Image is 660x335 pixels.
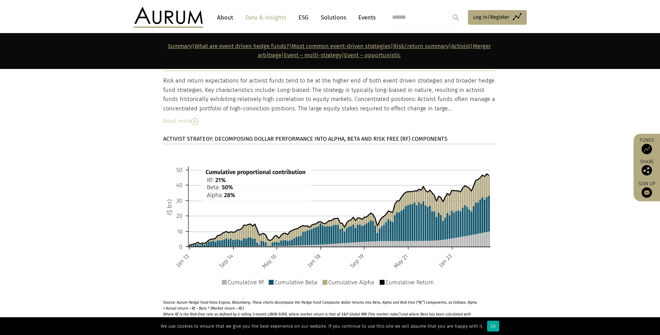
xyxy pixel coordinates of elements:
[194,43,289,49] a: What are event driven hedge funds?
[487,321,499,332] div: Ok
[344,52,401,59] a: Event – opportunistic
[355,11,376,24] a: Events
[134,7,203,28] img: Aurum
[163,117,495,126] div: Read more
[451,43,470,49] a: Activist
[642,165,652,176] img: Share this post
[473,13,509,21] span: Log in/Register
[191,118,198,125] img: Read More
[317,11,350,24] a: Solutions
[168,43,192,49] a: Summary
[637,137,657,154] a: Funds
[292,43,391,49] a: Most common event-driven strategies
[163,76,495,113] div: Risk and return expectations for activist funds tend to be at the higher end of both event driven...
[168,43,491,59] strong: | | | | | | |
[214,11,237,24] a: About
[393,43,449,49] a: Risk/return summary
[163,296,479,329] p: Source: Aurum Hedge Fund Data Engine, Bloomberg. These charts decompose the Hedge Fund Composite ...
[642,144,652,154] img: Access Funds
[163,135,447,142] strong: ACTIVIST STRATEGY: DECOMPOSING DOLLAR PERFORMANCE INTO ALPHA, BETA AND RISK FREE (RF) COMPONENTS
[242,11,290,24] a: Data & Insights
[468,10,527,25] a: Log in/Register
[637,181,657,198] a: Sign up
[284,52,342,59] a: Event – multi-strategy
[295,11,312,24] a: ESG
[642,187,652,198] img: Sign up to our newsletter
[449,10,463,24] input: Submit
[637,159,657,176] div: Share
